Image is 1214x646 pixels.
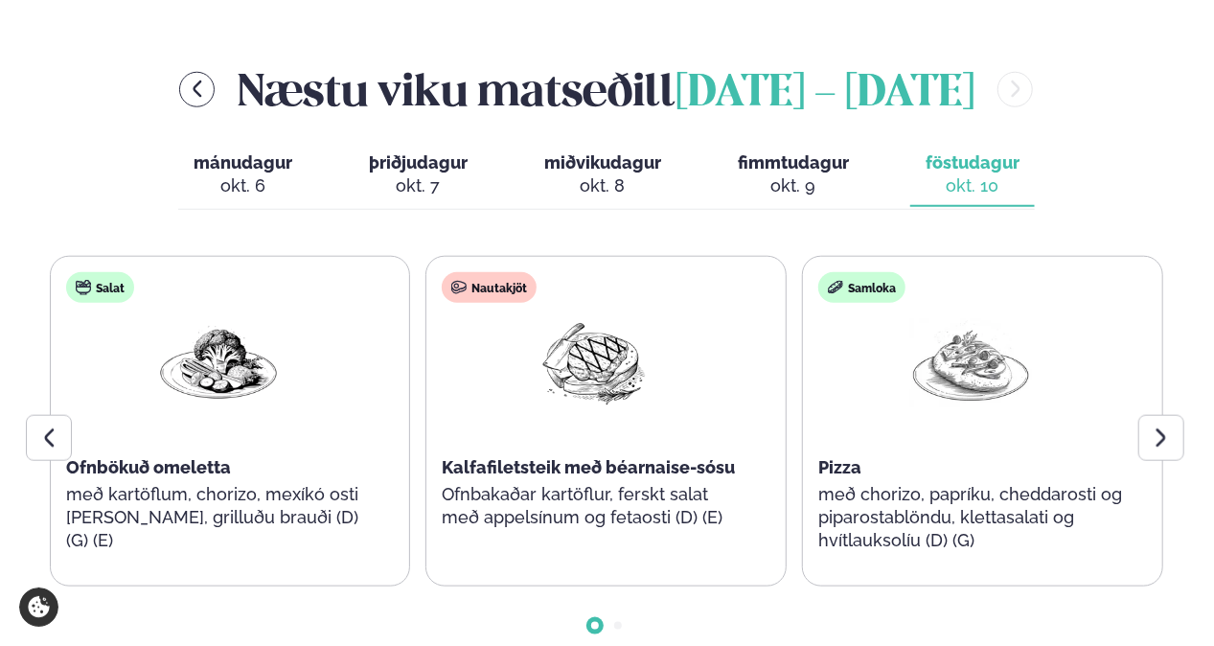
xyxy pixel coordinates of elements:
[442,483,746,529] p: Ofnbakaðar kartöflur, ferskt salat með appelsínum og fetaosti (D) (E)
[926,152,1019,173] span: föstudagur
[179,72,215,107] button: menu-btn-left
[157,318,280,407] img: Vegan.png
[178,144,308,207] button: mánudagur okt. 6
[76,280,91,295] img: salad.svg
[591,622,599,630] span: Go to slide 1
[544,152,661,173] span: miðvikudagur
[451,280,467,295] img: beef.svg
[442,457,735,477] span: Kalfafiletsteik með béarnaise-sósu
[818,457,861,477] span: Pizza
[909,318,1032,407] img: Pizza-Bread.png
[828,280,843,295] img: sandwich-new-16px.svg
[910,144,1035,207] button: föstudagur okt. 10
[19,588,58,627] a: Cookie settings
[369,152,468,173] span: þriðjudagur
[529,144,676,207] button: miðvikudagur okt. 8
[194,174,292,197] div: okt. 6
[354,144,483,207] button: þriðjudagur okt. 7
[66,483,371,552] p: með kartöflum, chorizo, mexíkó osti [PERSON_NAME], grilluðu brauði (D) (G) (E)
[544,174,661,197] div: okt. 8
[818,272,905,303] div: Samloka
[738,174,849,197] div: okt. 9
[66,272,134,303] div: Salat
[238,58,974,121] h2: Næstu viku matseðill
[997,72,1033,107] button: menu-btn-right
[818,483,1123,552] p: með chorizo, papríku, cheddarosti og piparostablöndu, klettasalati og hvítlauksolíu (D) (G)
[533,318,655,407] img: Beef-Meat.png
[442,272,537,303] div: Nautakjöt
[926,174,1019,197] div: okt. 10
[369,174,468,197] div: okt. 7
[614,622,622,630] span: Go to slide 2
[722,144,864,207] button: fimmtudagur okt. 9
[676,73,974,115] span: [DATE] - [DATE]
[738,152,849,173] span: fimmtudagur
[66,457,231,477] span: Ofnbökuð omeletta
[194,152,292,173] span: mánudagur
